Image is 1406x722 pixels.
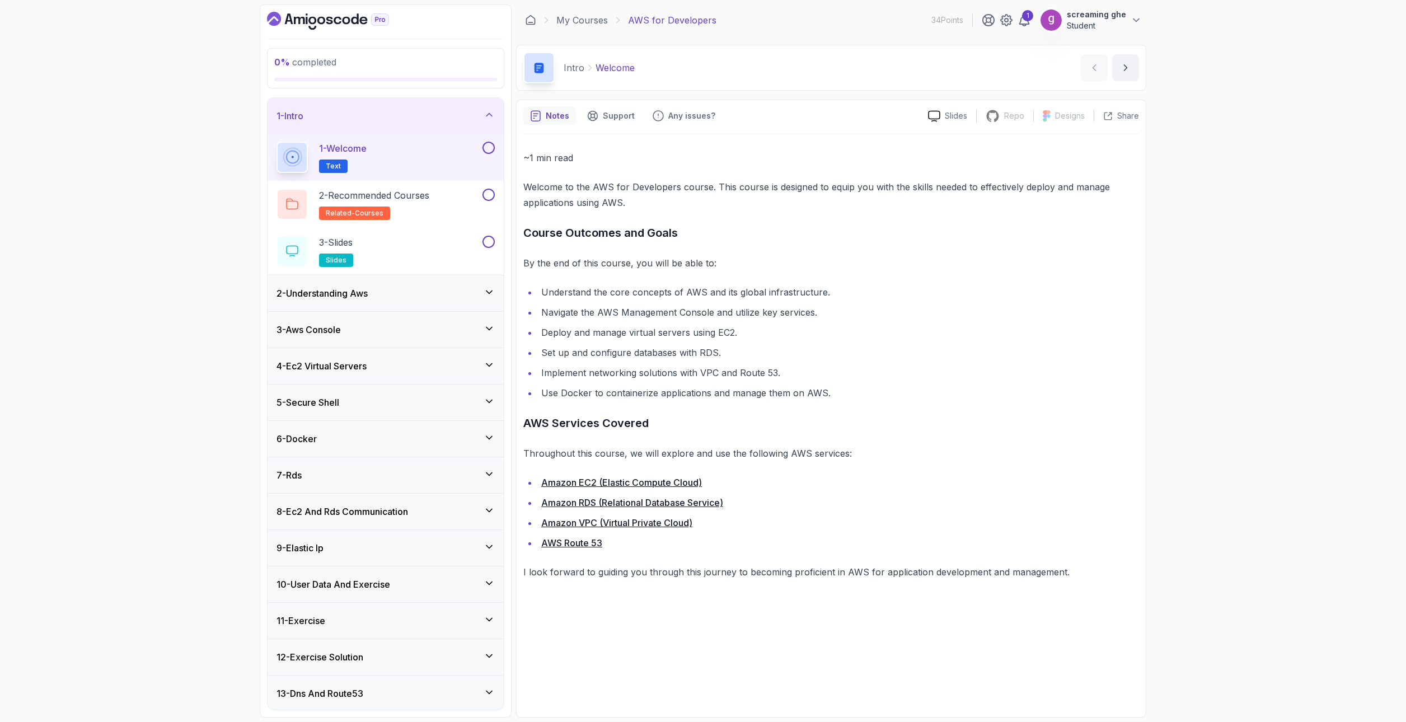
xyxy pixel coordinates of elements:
[276,505,408,518] h3: 8 - Ec2 And Rds Communication
[668,110,715,121] p: Any issues?
[541,477,702,488] a: Amazon EC2 (Elastic Compute Cloud)
[556,13,608,27] a: My Courses
[538,345,1139,360] li: Set up and configure databases with RDS.
[1067,9,1126,20] p: screaming ghe
[319,236,353,249] p: 3 - Slides
[603,110,635,121] p: Support
[523,414,1139,432] h3: AWS Services Covered
[525,15,536,26] a: Dashboard
[1067,20,1126,31] p: Student
[276,109,303,123] h3: 1 - Intro
[919,110,976,122] a: Slides
[319,189,429,202] p: 2 - Recommended Courses
[268,348,504,384] button: 4-Ec2 Virtual Servers
[523,150,1139,166] p: ~1 min read
[276,287,368,300] h3: 2 - Understanding Aws
[538,385,1139,401] li: Use Docker to containerize applications and manage them on AWS.
[1112,54,1139,81] button: next content
[268,494,504,529] button: 8-Ec2 And Rds Communication
[276,236,495,267] button: 3-Slidesslides
[523,224,1139,242] h3: Course Outcomes and Goals
[276,323,341,336] h3: 3 - Aws Console
[1022,10,1033,21] div: 1
[1004,110,1024,121] p: Repo
[538,325,1139,340] li: Deploy and manage virtual servers using EC2.
[1018,13,1031,27] a: 1
[541,497,723,508] a: Amazon RDS (Relational Database Service)
[326,256,346,265] span: slides
[931,15,963,26] p: 34 Points
[945,110,967,121] p: Slides
[268,603,504,639] button: 11-Exercise
[268,421,504,457] button: 6-Docker
[580,107,641,125] button: Support button
[541,537,602,548] a: AWS Route 53
[276,650,363,664] h3: 12 - Exercise Solution
[268,312,504,348] button: 3-Aws Console
[276,541,324,555] h3: 9 - Elastic Ip
[1117,110,1139,121] p: Share
[274,57,290,68] span: 0 %
[538,284,1139,300] li: Understand the core concepts of AWS and its global infrastructure.
[326,162,341,171] span: Text
[276,189,495,220] button: 2-Recommended Coursesrelated-courses
[276,432,317,446] h3: 6 - Docker
[538,304,1139,320] li: Navigate the AWS Management Console and utilize key services.
[523,564,1139,580] p: I look forward to guiding you through this journey to becoming proficient in AWS for application ...
[1040,9,1142,31] button: user profile imagescreaming gheStudent
[541,517,692,528] a: Amazon VPC (Virtual Private Cloud)
[1041,10,1062,31] img: user profile image
[646,107,722,125] button: Feedback button
[523,179,1139,210] p: Welcome to the AWS for Developers course. This course is designed to equip you with the skills ne...
[523,255,1139,271] p: By the end of this course, you will be able to:
[268,530,504,566] button: 9-Elastic Ip
[268,457,504,493] button: 7-Rds
[546,110,569,121] p: Notes
[1094,110,1139,121] button: Share
[268,676,504,711] button: 13-Dns And Route53
[268,639,504,675] button: 12-Exercise Solution
[276,578,390,591] h3: 10 - User Data And Exercise
[267,12,415,30] a: Dashboard
[564,61,584,74] p: Intro
[319,142,367,155] p: 1 - Welcome
[276,359,367,373] h3: 4 - Ec2 Virtual Servers
[326,209,383,218] span: related-courses
[276,468,302,482] h3: 7 - Rds
[523,107,576,125] button: notes button
[538,365,1139,381] li: Implement networking solutions with VPC and Route 53.
[268,566,504,602] button: 10-User Data And Exercise
[596,61,635,74] p: Welcome
[276,142,495,173] button: 1-WelcomeText
[276,396,339,409] h3: 5 - Secure Shell
[268,98,504,134] button: 1-Intro
[268,275,504,311] button: 2-Understanding Aws
[1081,54,1108,81] button: previous content
[628,13,716,27] p: AWS for Developers
[274,57,336,68] span: completed
[523,446,1139,461] p: Throughout this course, we will explore and use the following AWS services:
[276,687,363,700] h3: 13 - Dns And Route53
[1055,110,1085,121] p: Designs
[276,614,325,627] h3: 11 - Exercise
[268,385,504,420] button: 5-Secure Shell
